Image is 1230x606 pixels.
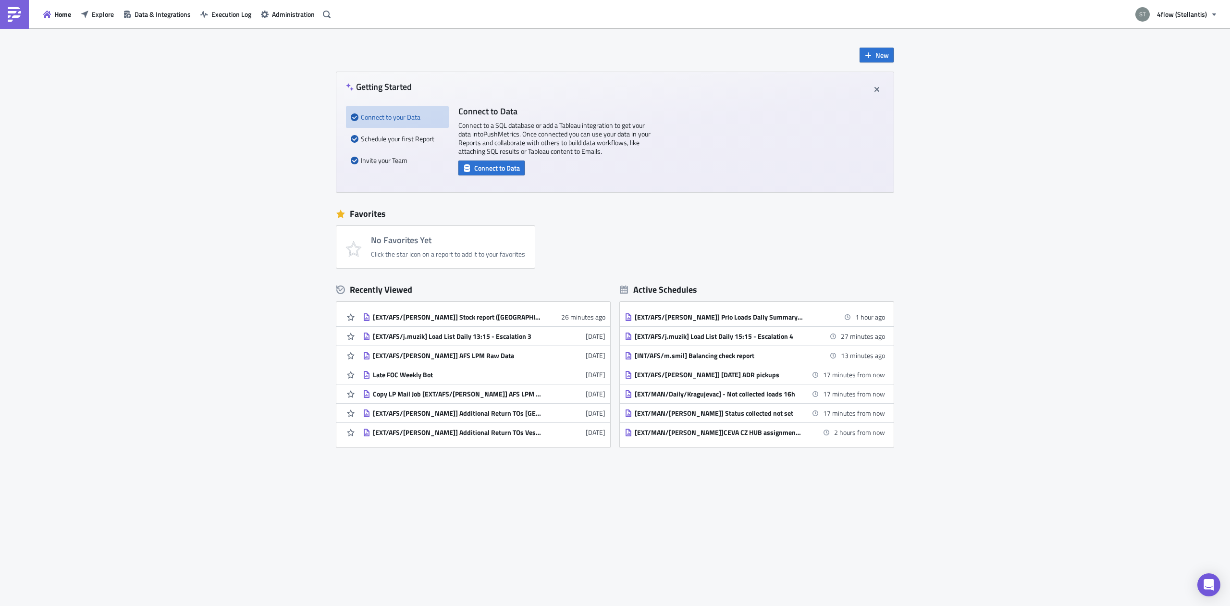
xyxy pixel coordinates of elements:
[841,331,885,341] time: 2025-09-11 15:15
[351,106,444,128] div: Connect to your Data
[363,384,605,403] a: Copy LP Mail Job [EXT/AFS/[PERSON_NAME]] AFS LPM Raw Data[DATE]
[458,121,651,156] p: Connect to a SQL database or add a Tableau integration to get your data into PushMetrics . Once c...
[458,106,651,116] h4: Connect to Data
[373,371,541,379] div: Late FOC Weekly Bot
[586,350,605,360] time: 2025-09-09T13:18:43Z
[635,428,803,437] div: [EXT/MAN/[PERSON_NAME]]CEVA CZ HUB assignment info Karagujevac
[458,162,525,172] a: Connect to Data
[823,408,885,418] time: 2025-09-11 16:00
[38,7,76,22] button: Home
[7,7,22,22] img: PushMetrics
[351,149,444,171] div: Invite your Team
[635,313,803,322] div: [EXT/AFS/[PERSON_NAME]] Prio Loads Daily Summary 14:30
[272,9,315,19] span: Administration
[834,427,885,437] time: 2025-09-11 17:00
[625,404,885,422] a: [EXT/MAN/[PERSON_NAME]] Status collected not set17 minutes from now
[635,409,803,418] div: [EXT/MAN/[PERSON_NAME]] Status collected not set
[561,312,605,322] time: 2025-09-11T11:50:25Z
[373,332,541,341] div: [EXT/AFS/j.muzik] Load List Daily 13:15 - Escalation 3
[620,284,697,295] div: Active Schedules
[586,331,605,341] time: 2025-09-10T12:01:01Z
[1130,4,1223,25] button: 4flow (Stellantis)
[76,7,119,22] button: Explore
[119,7,196,22] button: Data & Integrations
[586,408,605,418] time: 2025-09-09T09:54:39Z
[373,351,541,360] div: [EXT/AFS/[PERSON_NAME]] AFS LPM Raw Data
[346,82,412,92] h4: Getting Started
[635,390,803,398] div: [EXT/MAN/Daily/Kragujevac] - Not collected loads 16h
[586,427,605,437] time: 2025-09-09T09:54:14Z
[363,346,605,365] a: [EXT/AFS/[PERSON_NAME]] AFS LPM Raw Data[DATE]
[373,428,541,437] div: [EXT/AFS/[PERSON_NAME]] Additional Return TOs Vesoul (FR Hubs)
[363,365,605,384] a: Late FOC Weekly Bot[DATE]
[371,250,525,259] div: Click the star icon on a report to add it to your favorites
[373,409,541,418] div: [EXT/AFS/[PERSON_NAME]] Additional Return TOs [GEOGRAPHIC_DATA]
[823,389,885,399] time: 2025-09-11 16:00
[54,9,71,19] span: Home
[1157,9,1207,19] span: 4flow (Stellantis)
[635,332,803,341] div: [EXT/AFS/j.muzik] Load List Daily 15:15 - Escalation 4
[586,370,605,380] time: 2025-09-09T11:29:06Z
[135,9,191,19] span: Data & Integrations
[363,404,605,422] a: [EXT/AFS/[PERSON_NAME]] Additional Return TOs [GEOGRAPHIC_DATA][DATE]
[841,350,885,360] time: 2025-09-11 15:30
[625,346,885,365] a: [INT/AFS/m.smil] Balancing check report13 minutes ago
[635,371,803,379] div: [EXT/AFS/[PERSON_NAME]] [DATE] ADR pickups
[474,163,520,173] span: Connect to Data
[586,389,605,399] time: 2025-09-09T09:58:47Z
[635,351,803,360] div: [INT/AFS/m.smil] Balancing check report
[1197,573,1220,596] div: Open Intercom Messenger
[211,9,251,19] span: Execution Log
[92,9,114,19] span: Explore
[625,423,885,442] a: [EXT/MAN/[PERSON_NAME]]CEVA CZ HUB assignment info Karagujevac2 hours from now
[256,7,320,22] button: Administration
[363,327,605,346] a: [EXT/AFS/j.muzik] Load List Daily 13:15 - Escalation 3[DATE]
[373,313,541,322] div: [EXT/AFS/[PERSON_NAME]] Stock report ([GEOGRAPHIC_DATA] hubs)
[860,48,894,62] button: New
[371,235,525,245] h4: No Favorites Yet
[625,327,885,346] a: [EXT/AFS/j.muzik] Load List Daily 15:15 - Escalation 427 minutes ago
[336,207,894,221] div: Favorites
[363,308,605,326] a: [EXT/AFS/[PERSON_NAME]] Stock report ([GEOGRAPHIC_DATA] hubs)26 minutes ago
[625,384,885,403] a: [EXT/MAN/Daily/Kragujevac] - Not collected loads 16h17 minutes from now
[875,50,889,60] span: New
[855,312,885,322] time: 2025-09-11 14:30
[363,423,605,442] a: [EXT/AFS/[PERSON_NAME]] Additional Return TOs Vesoul (FR Hubs)[DATE]
[823,370,885,380] time: 2025-09-11 16:00
[1134,6,1151,23] img: Avatar
[373,390,541,398] div: Copy LP Mail Job [EXT/AFS/[PERSON_NAME]] AFS LPM Raw Data
[458,161,525,175] button: Connect to Data
[196,7,256,22] button: Execution Log
[625,365,885,384] a: [EXT/AFS/[PERSON_NAME]] [DATE] ADR pickups17 minutes from now
[351,128,444,149] div: Schedule your first Report
[336,283,610,297] div: Recently Viewed
[625,308,885,326] a: [EXT/AFS/[PERSON_NAME]] Prio Loads Daily Summary 14:301 hour ago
